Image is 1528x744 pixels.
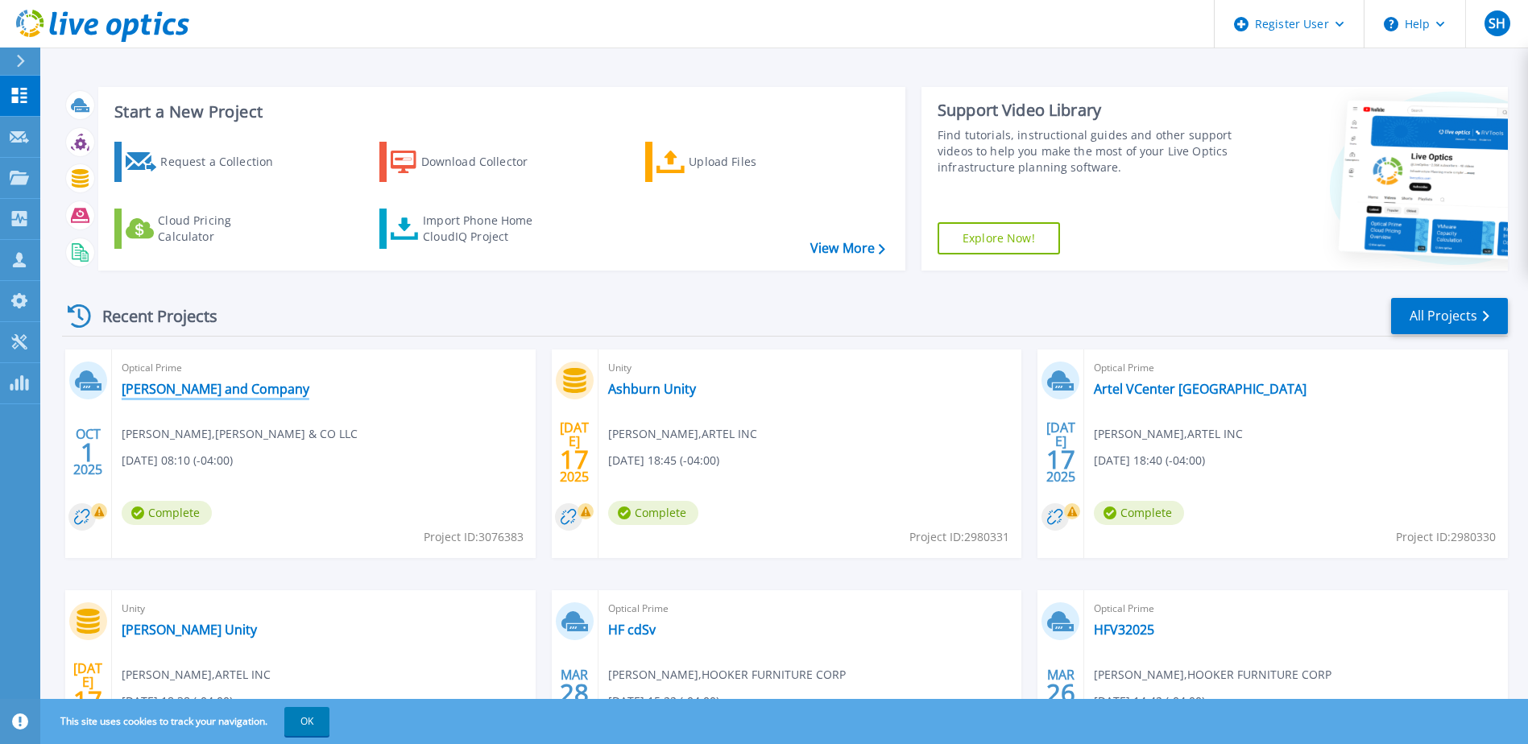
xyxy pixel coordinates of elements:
div: MAR 2025 [559,663,590,722]
div: Cloud Pricing Calculator [158,213,287,245]
a: Cloud Pricing Calculator [114,209,294,249]
span: Unity [122,600,526,618]
div: [DATE] 2025 [1046,423,1076,482]
h3: Start a New Project [114,103,884,121]
div: MAR 2025 [1046,663,1076,722]
div: [DATE] 2025 [72,663,103,722]
div: Download Collector [421,146,550,178]
div: [DATE] 2025 [559,423,590,482]
span: [PERSON_NAME] , [PERSON_NAME] & CO LLC [122,425,358,443]
div: Support Video Library [938,100,1236,121]
span: [DATE] 14:42 (-04:00) [1094,692,1205,710]
div: Upload Files [689,146,818,178]
div: Recent Projects [62,296,239,336]
span: 17 [73,693,102,707]
span: [PERSON_NAME] , HOOKER FURNITURE CORP [1094,666,1331,684]
span: Complete [608,501,698,525]
div: Find tutorials, instructional guides and other support videos to help you make the most of your L... [938,127,1236,176]
a: [PERSON_NAME] and Company [122,381,309,397]
span: [DATE] 08:10 (-04:00) [122,452,233,469]
a: Ashburn Unity [608,381,696,397]
span: Complete [122,501,212,525]
span: [DATE] 15:22 (-04:00) [608,692,719,710]
button: OK [284,707,329,736]
span: Project ID: 2980330 [1396,528,1496,546]
span: [PERSON_NAME] , HOOKER FURNITURE CORP [608,666,846,684]
span: Optical Prime [608,600,1012,618]
span: Project ID: 3076383 [424,528,524,546]
a: Download Collector [379,142,559,182]
span: [PERSON_NAME] , ARTEL INC [122,666,271,684]
span: Optical Prime [1094,359,1498,377]
div: OCT 2025 [72,423,103,482]
span: [PERSON_NAME] , ARTEL INC [1094,425,1243,443]
a: Explore Now! [938,222,1060,254]
span: [DATE] 18:45 (-04:00) [608,452,719,469]
a: HF cdSv [608,622,656,638]
span: 1 [81,445,95,459]
a: HFV32025 [1094,622,1154,638]
span: Unity [608,359,1012,377]
span: 28 [560,686,589,700]
a: Upload Files [645,142,825,182]
span: SH [1489,17,1505,30]
a: Artel VCenter [GEOGRAPHIC_DATA] [1094,381,1306,397]
div: Request a Collection [160,146,289,178]
span: [DATE] 18:38 (-04:00) [122,692,233,710]
span: [DATE] 18:40 (-04:00) [1094,452,1205,469]
span: 17 [1046,453,1075,466]
span: Project ID: 2980331 [909,528,1009,546]
span: Optical Prime [122,359,526,377]
span: 17 [560,453,589,466]
span: [PERSON_NAME] , ARTEL INC [608,425,757,443]
span: Complete [1094,501,1184,525]
a: All Projects [1391,298,1508,334]
div: Import Phone Home CloudIQ Project [423,213,549,245]
a: [PERSON_NAME] Unity [122,622,257,638]
a: Request a Collection [114,142,294,182]
a: View More [810,241,885,256]
span: This site uses cookies to track your navigation. [44,707,329,736]
span: 26 [1046,686,1075,700]
span: Optical Prime [1094,600,1498,618]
